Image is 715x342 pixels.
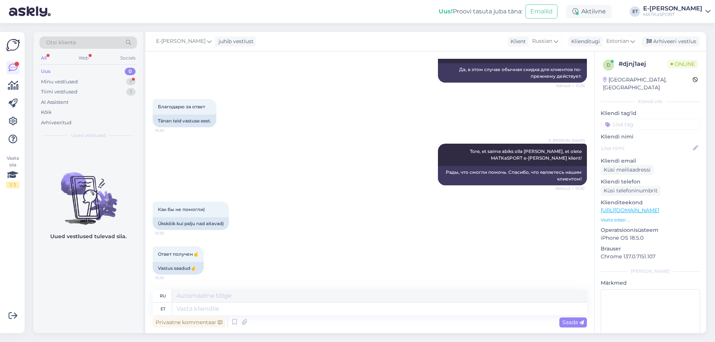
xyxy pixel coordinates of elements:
img: No chats [34,159,143,226]
div: Küsi meiliaadressi [601,165,654,175]
span: Russian [532,37,552,45]
img: Askly Logo [6,38,20,52]
p: Uued vestlused tulevad siia. [50,233,127,240]
div: Да, в этом случае обычная скидка для клиентов по-прежнему действует. [438,63,587,83]
div: Socials [119,53,137,63]
span: Nähtud ✓ 15:29 [556,83,585,89]
div: Küsi telefoninumbrit [601,186,661,196]
div: Arhiveeri vestlus [642,36,699,47]
div: 0 [125,68,136,75]
div: [GEOGRAPHIC_DATA], [GEOGRAPHIC_DATA] [603,76,693,92]
div: Kõik [41,109,52,116]
span: Uued vestlused [71,132,106,139]
p: iPhone OS 18.5.0 [601,234,700,242]
input: Lisa nimi [601,144,692,152]
div: Arhiveeritud [41,119,71,127]
span: E-[PERSON_NAME] [156,37,206,45]
div: # djnj1aej [619,60,668,68]
span: Ответ получен☝️ [158,251,198,257]
p: Kliendi tag'id [601,109,700,117]
span: 15:30 [155,275,183,281]
div: ET [630,6,640,17]
a: [URL][DOMAIN_NAME] [601,207,659,214]
div: juhib vestlust [216,38,254,45]
div: Vastus saadud☝️ [153,262,204,275]
span: Estonian [606,37,629,45]
div: Aktiivne [566,5,612,18]
div: AI Assistent [41,99,69,106]
button: Emailid [525,4,557,19]
div: 1 [126,78,136,86]
span: Saada [562,319,584,326]
div: Klient [508,38,526,45]
div: ru [160,290,166,302]
p: Märkmed [601,279,700,287]
p: Chrome 137.0.7151.107 [601,253,700,261]
div: Klienditugi [568,38,600,45]
span: Otsi kliente [46,39,76,47]
div: Vaata siia [6,155,19,188]
span: Nähtud ✓ 15:30 [556,186,585,191]
div: E-[PERSON_NAME] [643,6,702,12]
span: 15:30 [155,230,183,236]
p: Kliendi telefon [601,178,700,186]
div: MATKaSPORT [643,12,702,17]
b: Uus! [439,8,453,15]
div: Tiimi vestlused [41,88,77,96]
div: Uus [41,68,51,75]
p: Klienditeekond [601,199,700,207]
p: Vaata edasi ... [601,217,700,223]
div: Tänan teid vastuse eest. [153,115,216,127]
span: 15:30 [155,128,183,133]
span: Tore, et saime abiks olla [PERSON_NAME], et olete MATKaSPORT e-[PERSON_NAME] klient! [470,148,583,161]
span: d [607,62,610,68]
div: et [161,303,165,315]
span: Online [668,60,698,68]
div: Web [77,53,90,63]
input: Lisa tag [601,119,700,130]
div: 1 [126,88,136,96]
span: Как бы не помогли) [158,207,205,212]
span: Благодарю за ответ [158,104,205,109]
p: Kliendi email [601,157,700,165]
div: Kliendi info [601,98,700,105]
p: Operatsioonisüsteem [601,226,700,234]
p: Kliendi nimi [601,133,700,141]
p: Brauser [601,245,700,253]
div: 1 / 3 [6,182,19,188]
a: E-[PERSON_NAME]MATKaSPORT [643,6,711,17]
div: Privaatne kommentaar [153,317,225,327]
div: All [39,53,48,63]
div: Ükskõik kui palju nad aitavad) [153,217,229,230]
div: Proovi tasuta juba täna: [439,7,522,16]
div: [PERSON_NAME] [601,268,700,275]
span: E-[PERSON_NAME] [549,138,585,143]
div: Minu vestlused [41,78,78,86]
div: Рады, что смогли помочь. Спасибо, что являетесь нашим клиентом! [438,166,587,185]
